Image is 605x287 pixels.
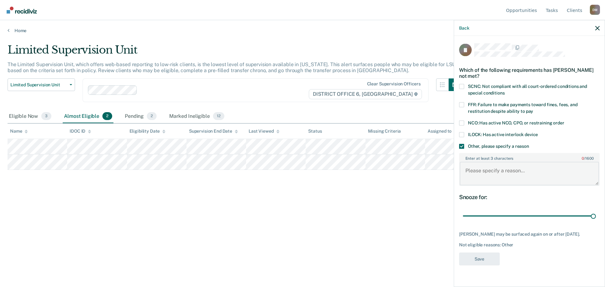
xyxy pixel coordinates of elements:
div: Limited Supervision Unit [8,43,461,61]
div: Which of the following requirements has [PERSON_NAME] not met? [459,62,600,84]
div: Marked Ineligible [168,110,225,123]
div: Clear supervision officers [367,81,421,87]
span: SCNC: Not compliant with all court-ordered conditions and special conditions [468,83,587,95]
div: IDOC ID [70,129,91,134]
div: D M [590,5,600,15]
span: 0 [582,156,584,160]
span: 2 [102,112,112,120]
div: Snooze for: [459,193,600,200]
div: Pending [124,110,158,123]
button: Save [459,252,500,265]
p: The Limited Supervision Unit, which offers web-based reporting to low-risk clients, is the lowest... [8,61,456,73]
div: Status [308,129,322,134]
div: Missing Criteria [368,129,401,134]
span: / 1600 [582,156,593,160]
div: Eligible Now [8,110,53,123]
span: FFR: Failure to make payments toward fines, fees, and restitution despite ability to pay [468,102,578,113]
span: 2 [147,112,157,120]
div: Supervision End Date [189,129,238,134]
span: Limited Supervision Unit [10,82,67,88]
div: Name [10,129,28,134]
span: 3 [41,112,51,120]
div: [PERSON_NAME] may be surfaced again on or after [DATE]. [459,232,600,237]
span: Other, please specify a reason [468,143,529,148]
span: 12 [213,112,224,120]
img: Recidiviz [7,7,37,14]
button: Back [459,25,469,31]
label: Enter at least 3 characters [460,153,599,160]
div: Almost Eligible [63,110,113,123]
div: Last Viewed [249,129,279,134]
span: ILOCK: Has active interlock device [468,132,538,137]
div: Not eligible reasons: Other [459,242,600,247]
div: Assigned to [428,129,457,134]
span: NCO: Has active NCO, CPO, or restraining order [468,120,564,125]
button: Profile dropdown button [590,5,600,15]
div: Eligibility Date [130,129,166,134]
span: DISTRICT OFFICE 6, [GEOGRAPHIC_DATA] [309,89,422,99]
a: Home [8,28,597,33]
